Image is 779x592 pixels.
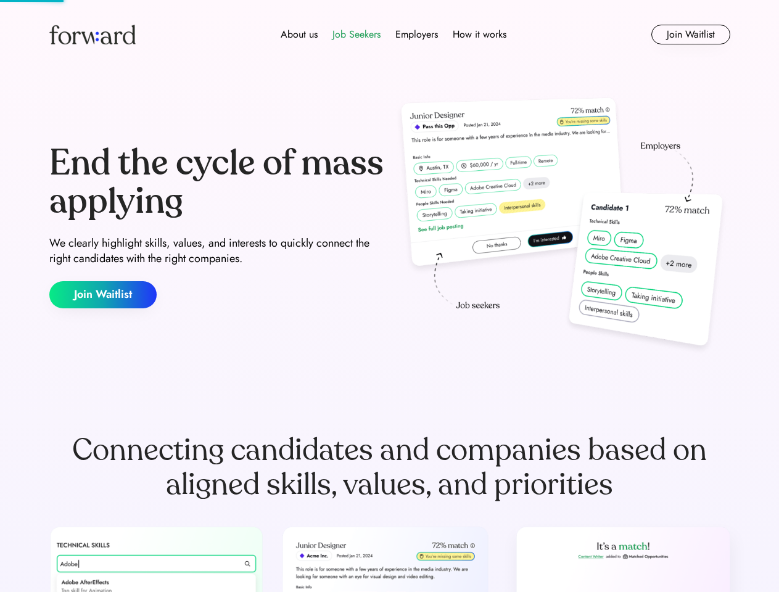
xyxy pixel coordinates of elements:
[453,27,506,42] div: How it works
[332,27,381,42] div: Job Seekers
[49,25,136,44] img: Forward logo
[49,281,157,308] button: Join Waitlist
[395,27,438,42] div: Employers
[49,236,385,266] div: We clearly highlight skills, values, and interests to quickly connect the right candidates with t...
[49,144,385,220] div: End the cycle of mass applying
[395,94,730,359] img: hero-image.png
[651,25,730,44] button: Join Waitlist
[49,433,730,502] div: Connecting candidates and companies based on aligned skills, values, and priorities
[281,27,318,42] div: About us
